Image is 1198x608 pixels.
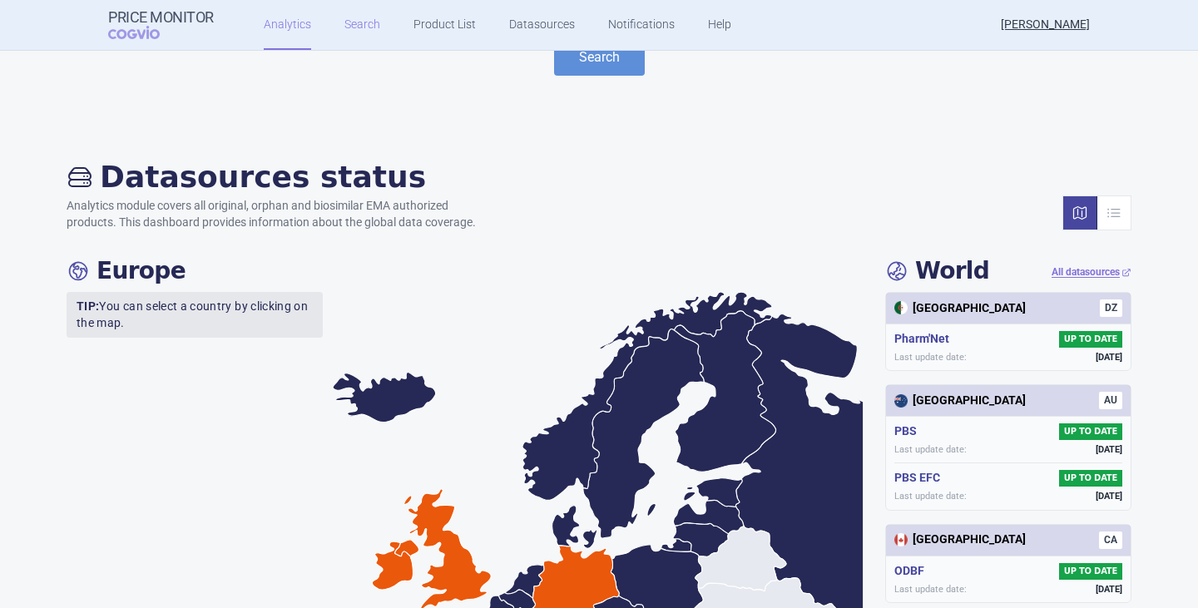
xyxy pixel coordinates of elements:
a: All datasources [1052,265,1131,279]
img: Australia [894,394,908,408]
span: UP TO DATE [1059,331,1122,348]
span: COGVIO [108,26,183,39]
button: Search [554,38,645,76]
span: AU [1099,392,1122,409]
span: [DATE] [1096,583,1122,596]
div: [GEOGRAPHIC_DATA] [894,300,1026,317]
span: Last update date: [894,443,967,456]
span: CA [1099,531,1122,549]
div: [GEOGRAPHIC_DATA] [894,393,1026,409]
span: Last update date: [894,490,967,502]
span: [DATE] [1096,443,1122,456]
p: You can select a country by clicking on the map. [67,292,323,338]
span: Last update date: [894,351,967,363]
h5: Pharm'Net [894,331,956,348]
span: UP TO DATE [1059,470,1122,487]
p: Analytics module covers all original, orphan and biosimilar EMA authorized products. This dashboa... [67,198,493,230]
span: Last update date: [894,583,967,596]
h5: PBS [894,423,923,440]
span: [DATE] [1096,490,1122,502]
img: Algeria [894,301,908,314]
img: Canada [894,533,908,546]
strong: Price Monitor [108,9,214,26]
h5: PBS EFC [894,470,947,487]
strong: TIP: [77,299,99,313]
div: [GEOGRAPHIC_DATA] [894,531,1026,548]
h5: ODBF [894,563,931,580]
span: UP TO DATE [1059,423,1122,440]
span: DZ [1100,299,1122,317]
span: UP TO DATE [1059,563,1122,580]
span: [DATE] [1096,351,1122,363]
h4: World [885,257,989,285]
h2: Datasources status [67,159,493,195]
h4: Europe [67,257,186,285]
a: Price MonitorCOGVIO [108,9,214,41]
